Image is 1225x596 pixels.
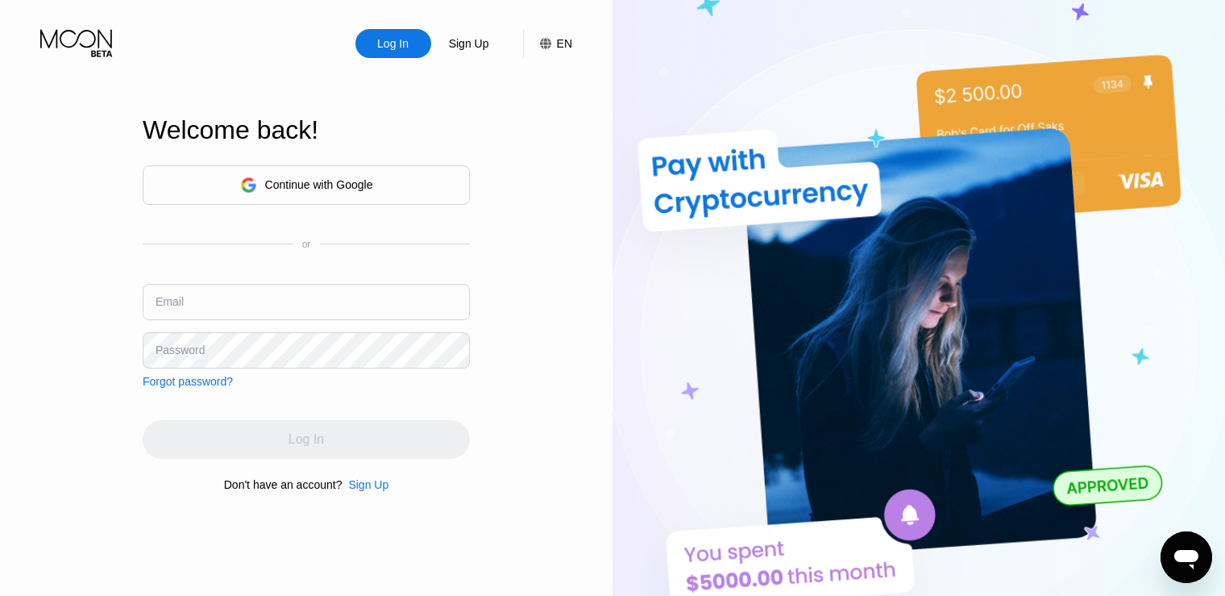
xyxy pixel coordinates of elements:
div: Password [156,344,205,356]
div: Continue with Google [143,165,470,205]
div: Continue with Google [265,178,373,191]
div: Log In [355,29,431,58]
div: Welcome back! [143,115,470,145]
div: EN [557,37,572,50]
div: Email [156,295,184,308]
div: Sign Up [342,478,388,491]
div: Don't have an account? [224,478,343,491]
div: Forgot password? [143,375,233,388]
div: Log In [376,35,410,52]
div: or [302,239,311,250]
div: Sign Up [348,478,388,491]
div: Sign Up [447,35,491,52]
iframe: Button to launch messaging window [1161,531,1212,583]
div: EN [523,29,572,58]
div: Sign Up [431,29,507,58]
